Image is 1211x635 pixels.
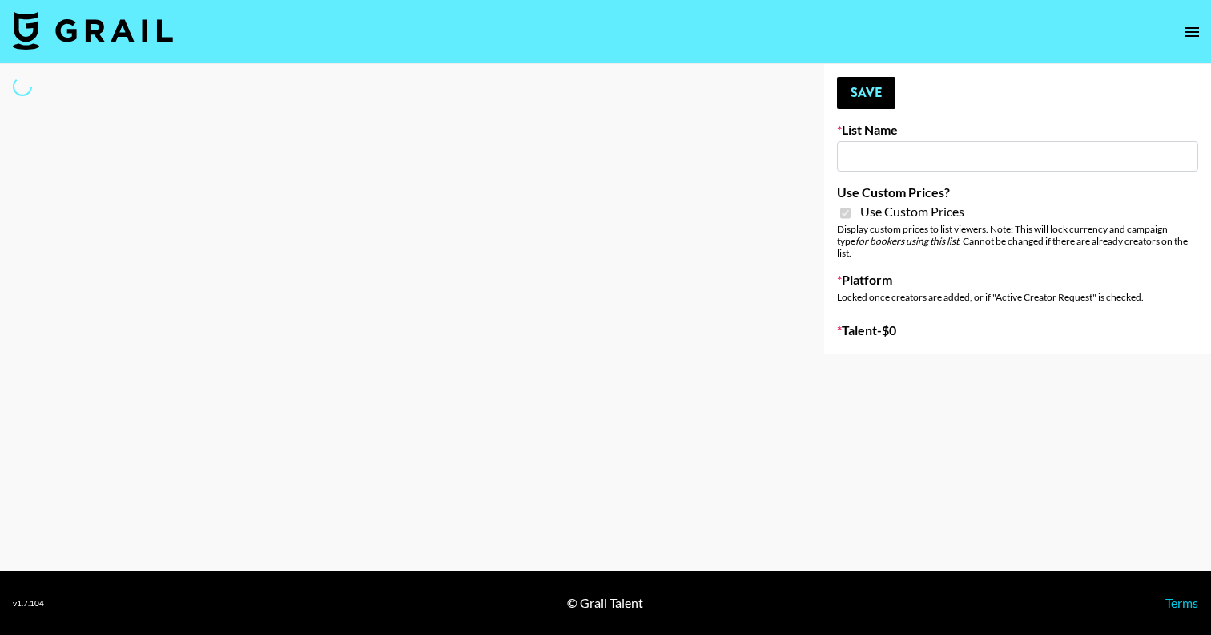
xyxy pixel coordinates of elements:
[837,223,1198,259] div: Display custom prices to list viewers. Note: This will lock currency and campaign type . Cannot b...
[837,184,1198,200] label: Use Custom Prices?
[860,204,964,220] span: Use Custom Prices
[13,11,173,50] img: Grail Talent
[837,122,1198,138] label: List Name
[855,235,959,247] em: for bookers using this list
[837,291,1198,303] div: Locked once creators are added, or if "Active Creator Request" is checked.
[1165,595,1198,610] a: Terms
[837,272,1198,288] label: Platform
[837,77,895,109] button: Save
[1176,16,1208,48] button: open drawer
[13,598,44,609] div: v 1.7.104
[567,595,643,611] div: © Grail Talent
[837,322,1198,338] label: Talent - $ 0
